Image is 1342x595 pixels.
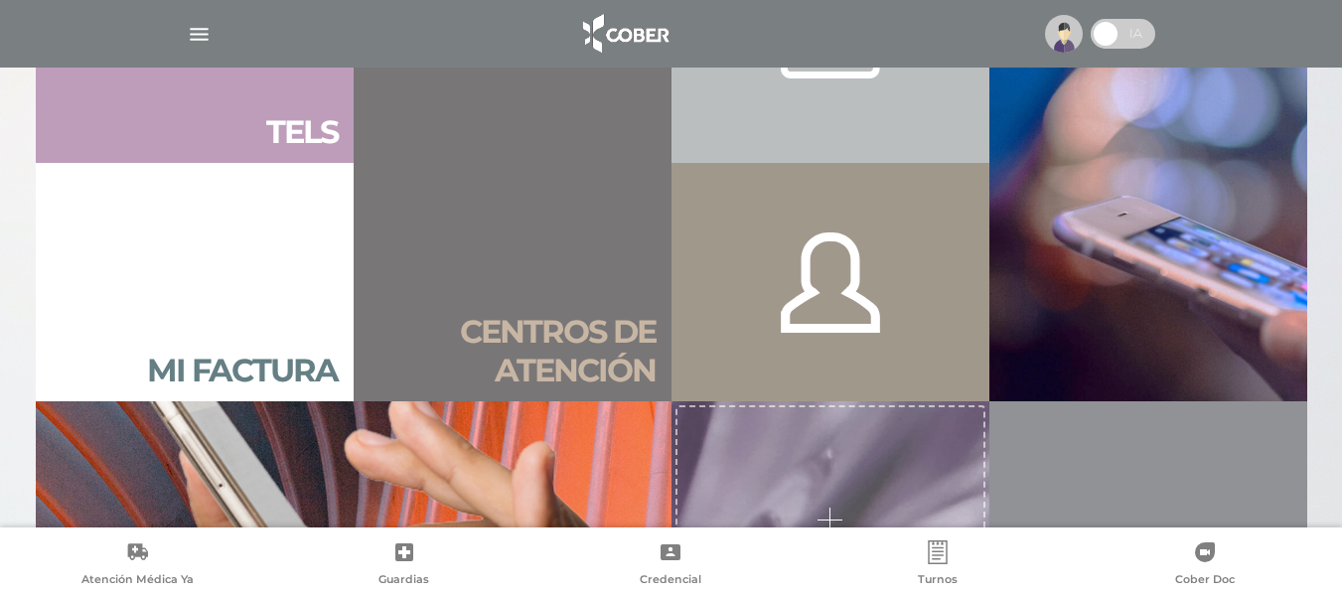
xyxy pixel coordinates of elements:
[640,572,701,590] span: Credencial
[378,572,429,590] span: Guardias
[1175,572,1235,590] span: Cober Doc
[36,163,354,401] a: Mi factura
[572,10,676,58] img: logo_cober_home-white.png
[81,572,194,590] span: Atención Médica Ya
[1071,540,1338,591] a: Cober Doc
[266,113,338,151] h2: Tels
[271,540,538,591] a: Guardias
[805,540,1072,591] a: Turnos
[918,572,958,590] span: Turnos
[370,313,656,389] h2: Centros de atención
[537,540,805,591] a: Credencial
[187,22,212,47] img: Cober_menu-lines-white.svg
[1045,15,1083,53] img: profile-placeholder.svg
[147,352,338,389] h2: Mi factura
[4,540,271,591] a: Atención Médica Ya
